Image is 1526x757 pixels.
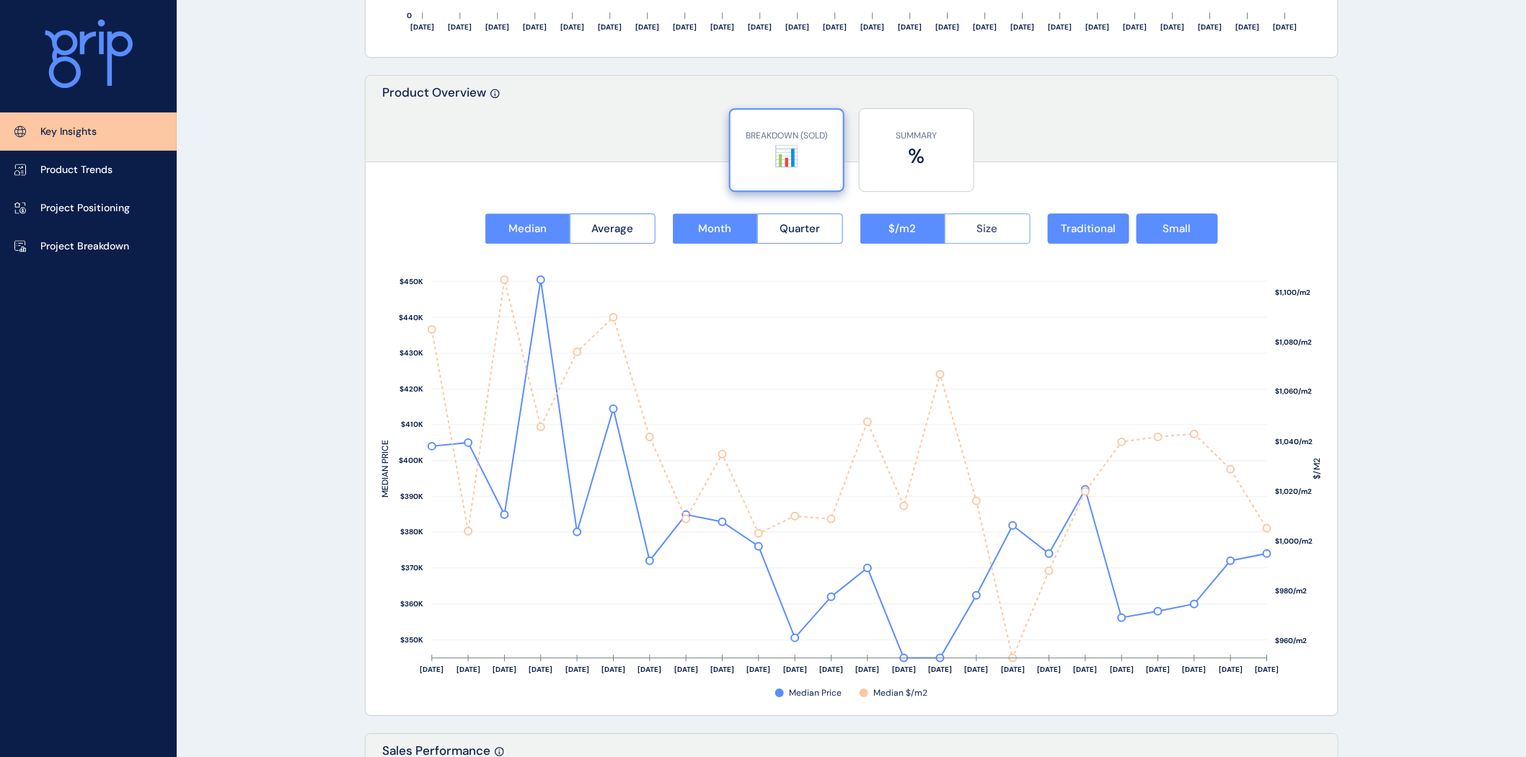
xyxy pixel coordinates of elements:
text: [DATE] [560,22,584,32]
span: Small [1163,221,1191,236]
button: Traditional [1048,213,1129,244]
text: $1,060/m2 [1276,387,1313,397]
button: Quarter [757,213,843,244]
span: Average [591,221,633,236]
p: Product Trends [40,163,113,177]
span: Median [508,221,547,236]
text: [DATE] [785,22,809,32]
p: SUMMARY [867,130,966,142]
text: [DATE] [1049,22,1072,32]
span: Traditional [1061,221,1116,236]
label: 📊 [738,142,836,170]
text: [DATE] [860,22,884,32]
text: $980/m2 [1276,587,1307,596]
text: $1,020/m2 [1276,487,1313,497]
text: [DATE] [485,22,509,32]
text: $1,100/m2 [1276,288,1311,297]
text: $960/m2 [1276,637,1307,646]
text: [DATE] [673,22,697,32]
text: [DATE] [1199,22,1222,32]
span: Median Price [790,687,842,699]
text: [DATE] [523,22,547,32]
text: [DATE] [1011,22,1035,32]
text: [DATE] [598,22,622,32]
text: [DATE] [898,22,922,32]
text: $1,080/m2 [1276,337,1313,347]
text: [DATE] [823,22,847,32]
text: $1,000/m2 [1276,537,1313,546]
text: [DATE] [1274,22,1297,32]
button: $/m2 [860,213,945,244]
text: [DATE] [1124,22,1147,32]
button: Median [485,213,570,244]
text: [DATE] [974,22,997,32]
text: [DATE] [710,22,734,32]
p: BREAKDOWN (SOLD) [738,130,836,142]
p: Product Overview [383,84,487,161]
button: Average [570,213,656,244]
text: [DATE] [635,22,659,32]
text: 0 [407,12,412,21]
label: % [867,142,966,170]
button: Month [673,213,758,244]
span: Month [699,221,732,236]
span: Size [977,221,998,236]
text: [DATE] [1161,22,1185,32]
text: [DATE] [410,22,434,32]
button: Small [1137,213,1218,244]
text: [DATE] [448,22,472,32]
text: [DATE] [748,22,772,32]
text: [DATE] [935,22,959,32]
span: Quarter [780,221,820,236]
p: Project Positioning [40,201,130,216]
text: $/M2 [1312,459,1323,480]
text: [DATE] [1236,22,1260,32]
text: [DATE] [1086,22,1110,32]
span: $/m2 [889,221,917,236]
p: Key Insights [40,125,97,139]
p: Project Breakdown [40,239,129,254]
span: Median $/m2 [874,687,928,699]
text: $1,040/m2 [1276,438,1313,447]
button: Size [945,213,1031,244]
